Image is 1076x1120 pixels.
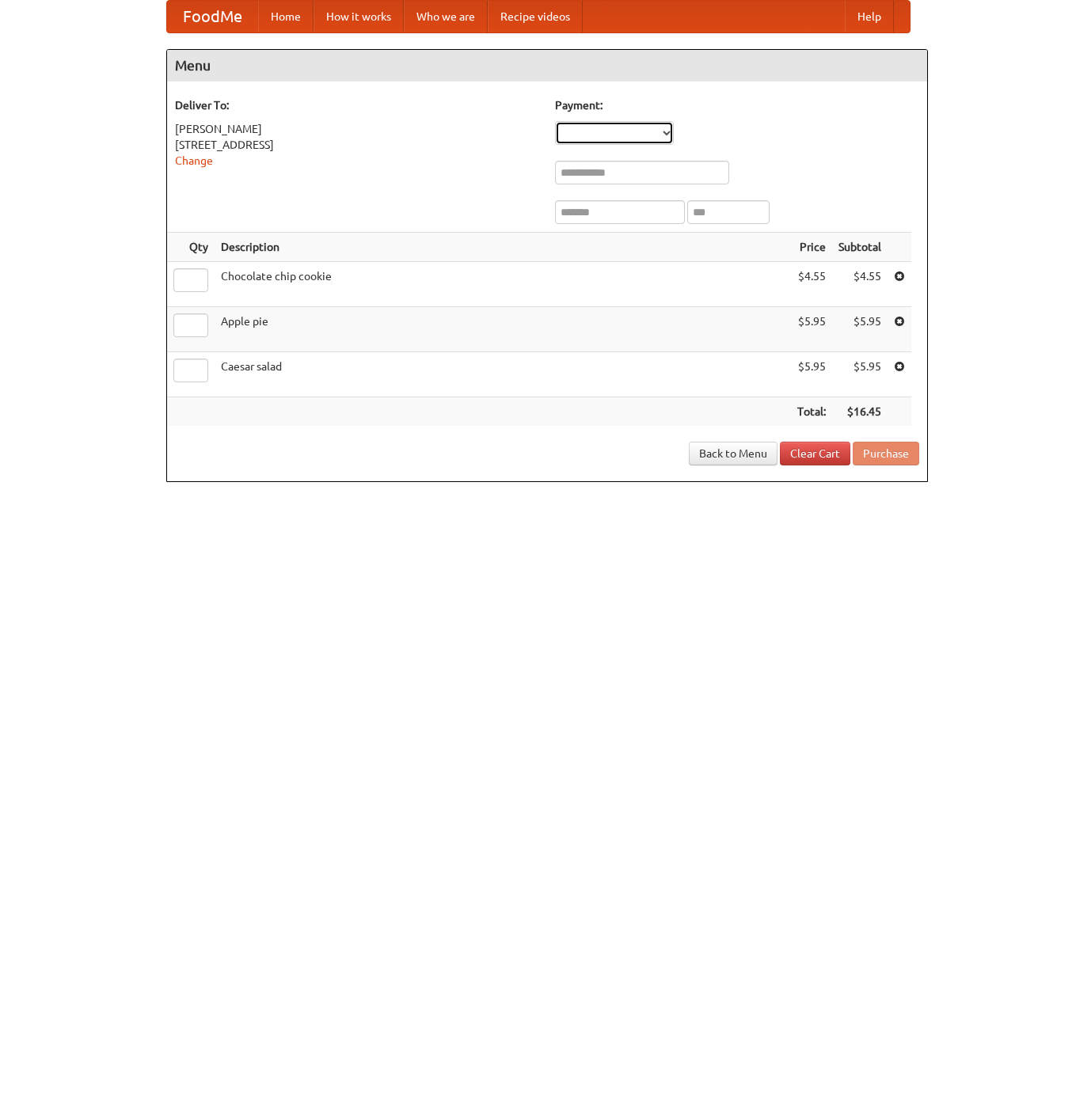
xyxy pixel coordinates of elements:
td: Caesar salad [215,352,791,397]
td: $5.95 [832,307,888,352]
th: $16.45 [832,397,888,427]
a: Back to Menu [689,442,778,465]
a: Recipe videos [488,1,583,32]
th: Subtotal [832,233,888,262]
a: Who we are [404,1,488,32]
h4: Menu [167,50,927,82]
td: $5.95 [832,352,888,397]
a: Clear Cart [780,442,850,465]
a: How it works [314,1,404,32]
td: $5.95 [791,307,832,352]
td: $4.55 [791,262,832,307]
th: Total: [791,397,832,427]
td: $5.95 [791,352,832,397]
th: Description [215,233,791,262]
a: Home [258,1,314,32]
th: Price [791,233,832,262]
div: [PERSON_NAME] [175,121,539,137]
td: Apple pie [215,307,791,352]
h5: Payment: [555,97,919,113]
th: Qty [167,233,215,262]
td: Chocolate chip cookie [215,262,791,307]
a: Help [845,1,894,32]
td: $4.55 [832,262,888,307]
button: Purchase [853,442,919,465]
h5: Deliver To: [175,97,539,113]
a: Change [175,154,213,167]
a: FoodMe [167,1,258,32]
div: [STREET_ADDRESS] [175,137,539,153]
